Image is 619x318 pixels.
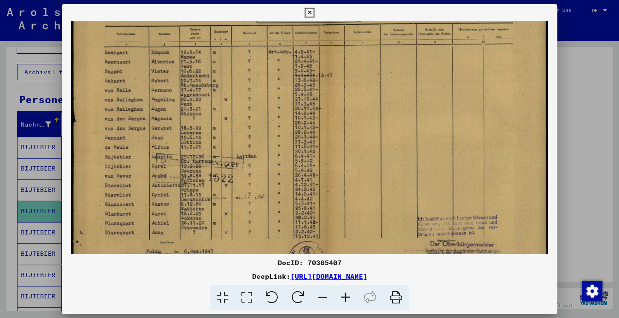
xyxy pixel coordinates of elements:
[581,280,602,301] div: Zustimmung ändern
[582,281,602,301] img: Zustimmung ändern
[62,271,557,281] div: DeepLink:
[62,257,557,268] div: DocID: 70385407
[290,272,367,280] a: [URL][DOMAIN_NAME]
